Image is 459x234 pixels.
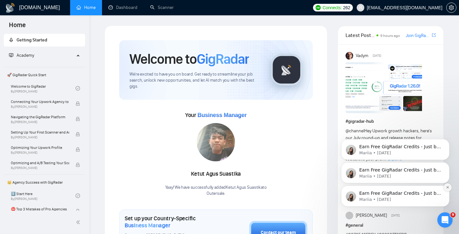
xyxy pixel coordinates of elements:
span: lock [76,163,80,167]
h1: # general [346,222,436,229]
span: 9 hours ago [380,33,400,38]
span: rocket [9,38,13,42]
span: lock [76,209,80,213]
span: 👑 Agency Success with GigRadar [4,176,84,189]
span: We're excited to have you on board. Get ready to streamline your job search, unlock new opportuni... [129,71,260,90]
span: Optimizing Your Upwork Profile [11,144,69,151]
span: Business Manager [125,222,170,229]
span: 9 [450,212,455,217]
span: lock [76,132,80,136]
h1: Set up your Country-Specific [125,215,217,229]
span: lock [76,147,80,152]
span: Getting Started [17,37,47,43]
span: Your [185,112,247,119]
span: Vadym [356,52,368,59]
img: Vadym [346,52,353,60]
span: 262 [343,4,350,11]
span: Optimizing and A/B Testing Your Scanner for Better Results [11,160,69,166]
span: Academy [9,53,34,58]
a: homeHome [76,5,96,10]
span: By [PERSON_NAME] [11,135,69,139]
a: setting [446,5,456,10]
span: By [PERSON_NAME] [11,120,69,124]
span: lock [76,101,80,106]
img: F09AC4U7ATU-image.png [346,62,422,113]
span: Business Manager [197,112,246,118]
div: Yaay! We have successfully added Ketut Agus Suastika to [165,185,267,197]
span: user [358,5,363,10]
span: Home [4,20,31,34]
span: By [PERSON_NAME] [11,151,69,155]
span: Setting Up Your First Scanner and Auto-Bidder [11,129,69,135]
img: upwork-logo.png [316,5,321,10]
li: Getting Started [4,34,85,47]
a: Join GigRadar Slack Community [406,32,431,39]
button: setting [446,3,456,13]
img: 1709025535266-WhatsApp%20Image%202024-02-27%20at%2016.49.57-2.jpeg [197,123,235,161]
span: check-circle [76,86,80,91]
span: Connecting Your Upwork Agency to GigRadar [11,99,69,105]
a: export [432,32,436,38]
h1: Welcome to [129,50,249,68]
span: Navigating the GigRadar Platform [11,114,69,120]
a: Welcome to GigRadarBy[PERSON_NAME] [11,81,76,95]
iframe: Intercom live chat [437,212,453,228]
span: fund-projection-screen [9,53,13,57]
a: 1️⃣ Start HereBy[PERSON_NAME] [11,189,76,203]
span: Connects: [323,4,342,11]
img: gigradar-logo.png [271,54,302,86]
span: [DATE] [373,53,381,59]
span: lock [76,117,80,121]
span: By [PERSON_NAME] [11,105,69,109]
span: 🚀 GigRadar Quick Start [4,69,84,81]
span: By [PERSON_NAME] [11,166,69,170]
iframe: Intercom notifications message [331,98,459,217]
img: logo [5,3,15,13]
span: double-left [76,219,82,225]
span: GigRadar [197,50,249,68]
p: Outersale . [165,191,267,197]
a: dashboardDashboard [108,5,137,10]
span: Academy [17,53,34,58]
a: searchScanner [150,5,174,10]
div: Ketut Agus Suastika [165,169,267,179]
span: check-circle [76,194,80,198]
span: Latest Posts from the GigRadar Community [346,31,375,39]
span: ⛔ Top 3 Mistakes of Pro Agencies [11,206,69,212]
